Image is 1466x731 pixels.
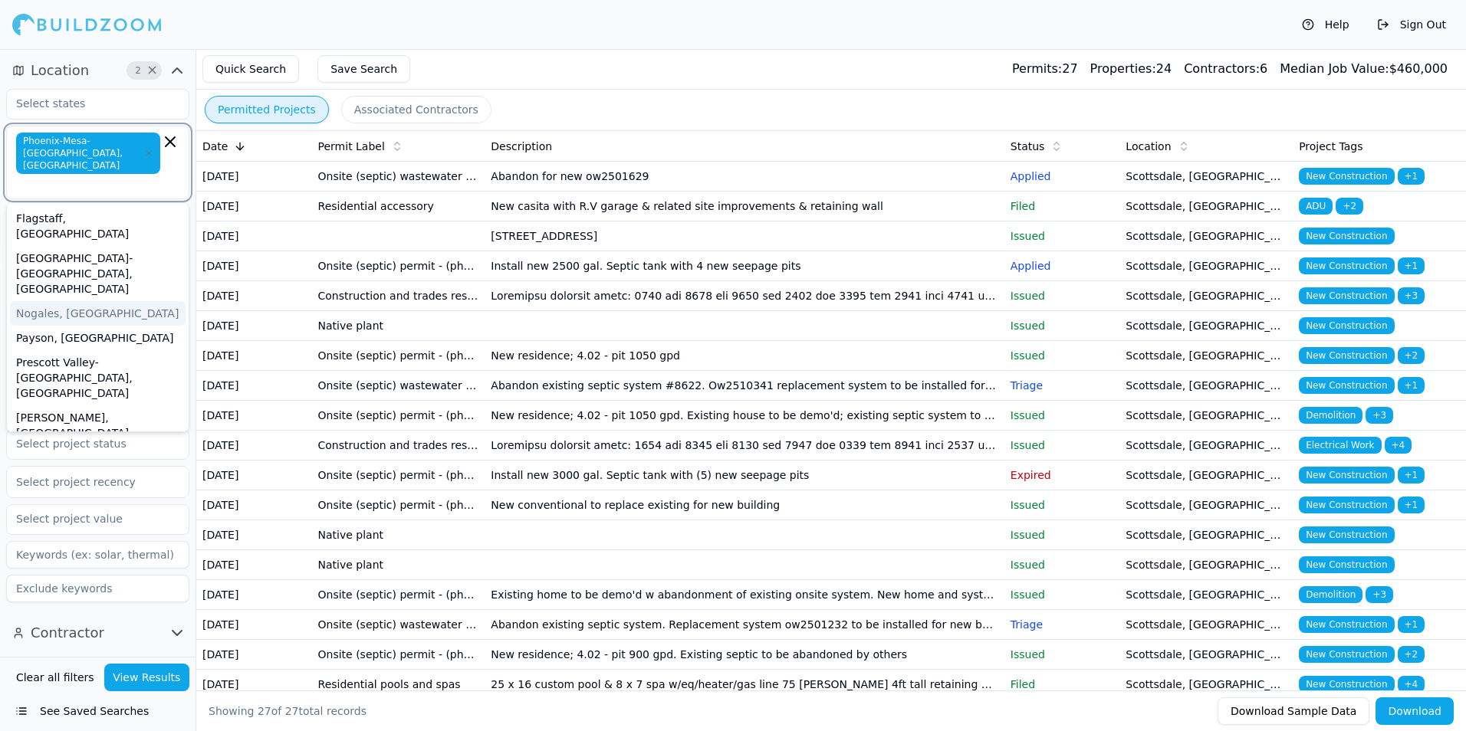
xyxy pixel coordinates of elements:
[1119,311,1293,341] td: Scottsdale, [GEOGRAPHIC_DATA]
[1011,378,1114,393] p: Triage
[312,640,485,670] td: Onsite (septic) permit - (phase 2)
[485,401,1004,431] td: New residence; 4.02 - pit 1050 gpd. Existing house to be demo'd; existing septic system to be aba...
[1011,467,1114,483] p: Expired
[31,622,104,644] span: Contractor
[10,301,186,326] div: Nogales, [GEOGRAPHIC_DATA]
[196,670,312,700] td: [DATE]
[1299,257,1394,274] span: New Construction
[1299,646,1394,663] span: New Construction
[1299,676,1394,693] span: New Construction
[1299,437,1381,454] span: Electrical Work
[312,610,485,640] td: Onsite (septic) wastewater review - abandonment
[1299,347,1394,364] span: New Construction
[1119,162,1293,192] td: Scottsdale, [GEOGRAPHIC_DATA]
[1336,198,1363,215] span: + 2
[1299,168,1394,185] span: New Construction
[1376,697,1454,725] button: Download
[1299,497,1394,513] span: New Construction
[1119,640,1293,670] td: Scottsdale, [GEOGRAPHIC_DATA]
[10,326,186,350] div: Payson, [GEOGRAPHIC_DATA]
[341,96,491,123] button: Associated Contractors
[196,550,312,580] td: [DATE]
[1119,431,1293,461] td: Scottsdale, [GEOGRAPHIC_DATA]
[1398,377,1425,394] span: + 1
[1119,461,1293,490] td: Scottsdale, [GEOGRAPHIC_DATA]
[196,311,312,341] td: [DATE]
[1011,617,1114,632] p: Triage
[312,192,485,221] td: Residential accessory
[312,490,485,520] td: Onsite (septic) permit - (phase 2)
[209,703,366,719] div: Showing of total records
[1011,647,1114,662] p: Issued
[1011,198,1114,214] p: Filed
[1398,616,1425,633] span: + 1
[1299,377,1394,394] span: New Construction
[12,664,98,691] button: Clear all filters
[1119,341,1293,371] td: Scottsdale, [GEOGRAPHIC_DATA]
[196,371,312,401] td: [DATE]
[196,461,312,490] td: [DATE]
[1011,258,1114,274] p: Applied
[1398,497,1425,513] span: + 1
[312,431,485,461] td: Construction and trades residential
[1280,60,1448,78] div: $ 460,000
[1119,192,1293,221] td: Scottsdale, [GEOGRAPHIC_DATA]
[1119,251,1293,281] td: Scottsdale, [GEOGRAPHIC_DATA]
[485,341,1004,371] td: New residence; 4.02 - pit 1050 gpd
[312,670,485,700] td: Residential pools and spas
[1126,139,1171,154] span: Location
[1366,407,1393,424] span: + 3
[1299,586,1362,603] span: Demolition
[1299,317,1394,334] span: New Construction
[1119,550,1293,580] td: Scottsdale, [GEOGRAPHIC_DATA]
[485,670,1004,700] td: 25 x 16 custom pool & 8 x 7 spa w/eq/heater/gas line 75 [PERSON_NAME] 4ft tall retaining walls in...
[485,162,1004,192] td: Abandon for new ow2501629
[1385,437,1412,454] span: + 4
[1011,228,1114,244] p: Issued
[10,246,186,301] div: [GEOGRAPHIC_DATA]-[GEOGRAPHIC_DATA], [GEOGRAPHIC_DATA]
[1280,61,1389,76] span: Median Job Value:
[1012,61,1062,76] span: Permits:
[7,505,169,533] input: Select project value
[1119,610,1293,640] td: Scottsdale, [GEOGRAPHIC_DATA]
[196,192,312,221] td: [DATE]
[1299,616,1394,633] span: New Construction
[1011,348,1114,363] p: Issued
[7,430,169,457] input: Select project status
[1184,61,1260,76] span: Contractors:
[485,610,1004,640] td: Abandon existing septic system. Replacement system ow2501232 to be installed for new building
[6,697,189,725] button: See Saved Searches
[1366,586,1393,603] span: + 3
[202,139,228,154] span: Date
[1011,288,1114,303] p: Issued
[312,162,485,192] td: Onsite (septic) wastewater review - abandonment
[1369,12,1454,37] button: Sign Out
[1398,168,1425,185] span: + 1
[196,401,312,431] td: [DATE]
[10,206,186,246] div: Flagstaff, [GEOGRAPHIC_DATA]
[1398,347,1425,364] span: + 2
[1299,287,1394,304] span: New Construction
[6,541,189,569] input: Keywords (ex: solar, thermal)
[312,550,485,580] td: Native plant
[312,401,485,431] td: Onsite (septic) permit - (phase 2)
[1090,60,1172,78] div: 24
[1011,497,1114,513] p: Issued
[1299,467,1394,484] span: New Construction
[312,281,485,311] td: Construction and trades residential
[312,461,485,490] td: Onsite (septic) permit - (phase 2)
[1119,490,1293,520] td: Scottsdale, [GEOGRAPHIC_DATA]
[1398,287,1425,304] span: + 3
[312,580,485,610] td: Onsite (septic) permit - (phase 2)
[130,63,146,78] span: 2
[485,640,1004,670] td: New residence; 4.02 - pit 900 gpd. Existing septic to be abandoned by others
[6,575,189,602] input: Exclude keywords
[196,610,312,640] td: [DATE]
[1299,526,1394,543] span: New Construction
[485,371,1004,401] td: Abandon existing septic system #8622. Ow2510341 replacement system to be installed for new building
[1299,407,1362,424] span: Demolition
[285,705,299,717] span: 27
[485,251,1004,281] td: Install new 2500 gal. Septic tank with 4 new seepage pits
[312,520,485,550] td: Native plant
[485,461,1004,490] td: Install new 3000 gal. Septic tank with (5) new seepage pits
